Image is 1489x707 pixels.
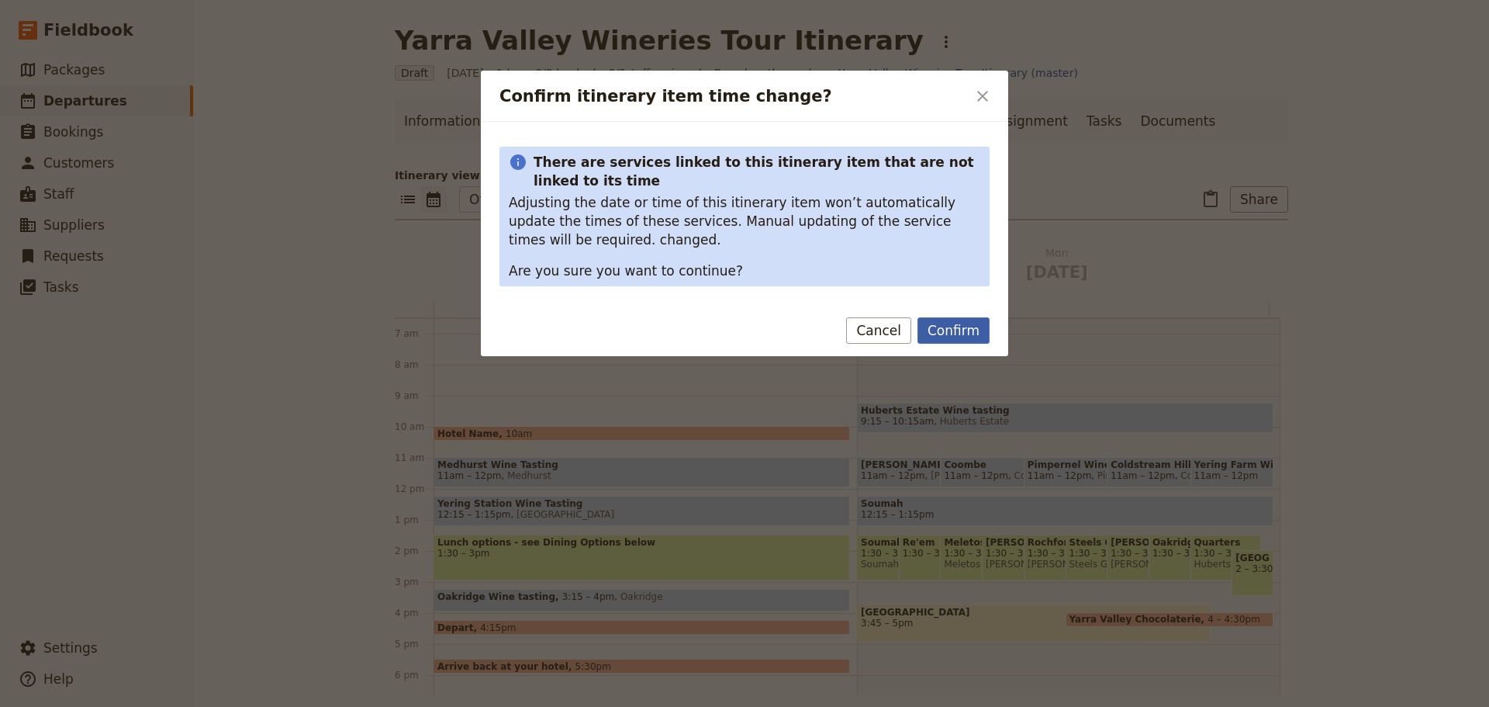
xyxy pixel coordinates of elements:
[509,262,980,280] p: Are you sure you want to continue?
[917,317,990,344] button: Confirm
[499,85,966,108] h2: Confirm itinerary item time change?
[969,83,996,109] button: Close dialog
[846,317,911,344] button: Cancel
[509,193,980,249] p: Adjusting the date or time of this itinerary item won’t automatically update the times of these s...
[534,153,980,190] strong: There are services linked to this itinerary item that are not linked to its time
